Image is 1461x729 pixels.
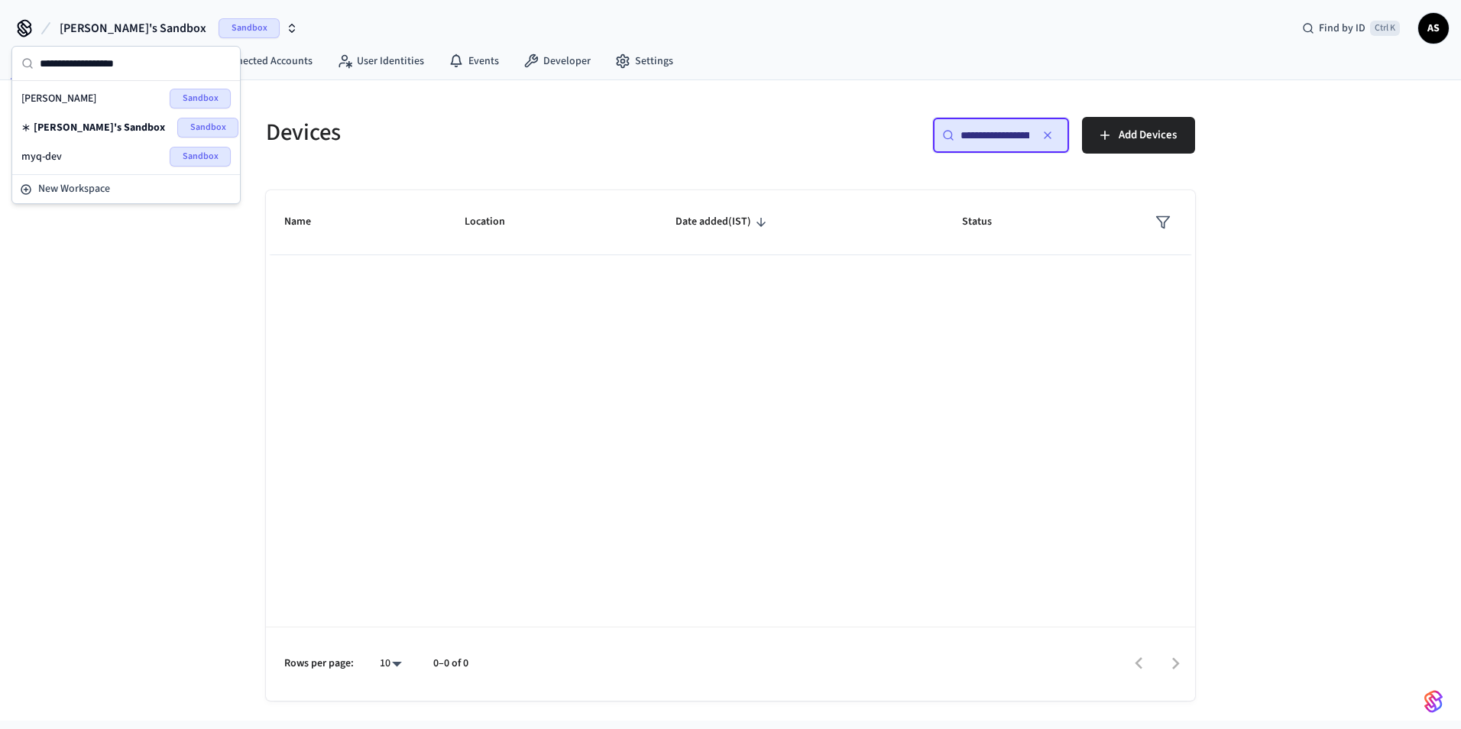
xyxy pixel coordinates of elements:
span: myq-dev [21,149,62,164]
a: User Identities [325,47,436,75]
span: Date added(IST) [675,210,771,234]
span: Status [962,210,1012,234]
span: New Workspace [38,181,110,197]
button: AS [1418,13,1449,44]
span: Sandbox [177,118,238,138]
a: Connected Accounts [186,47,325,75]
h5: Devices [266,117,721,148]
p: 0–0 of 0 [433,656,468,672]
div: Find by IDCtrl K [1290,15,1412,42]
span: Ctrl K [1370,21,1400,36]
span: Sandbox [170,89,231,109]
span: Find by ID [1319,21,1365,36]
span: Name [284,210,331,234]
span: AS [1420,15,1447,42]
div: Suggestions [12,81,240,174]
span: Add Devices [1119,125,1177,145]
span: Sandbox [219,18,280,38]
div: 10 [372,653,409,675]
span: [PERSON_NAME] [21,91,96,106]
img: SeamLogoGradient.69752ec5.svg [1424,689,1443,714]
a: Events [436,47,511,75]
p: Rows per page: [284,656,354,672]
span: [PERSON_NAME]'s Sandbox [60,19,206,37]
span: Sandbox [170,147,231,167]
button: New Workspace [14,177,238,202]
button: Add Devices [1082,117,1195,154]
a: Settings [603,47,685,75]
a: Developer [511,47,603,75]
span: Location [465,210,525,234]
table: sticky table [266,190,1195,255]
span: [PERSON_NAME]'s Sandbox [34,120,165,135]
